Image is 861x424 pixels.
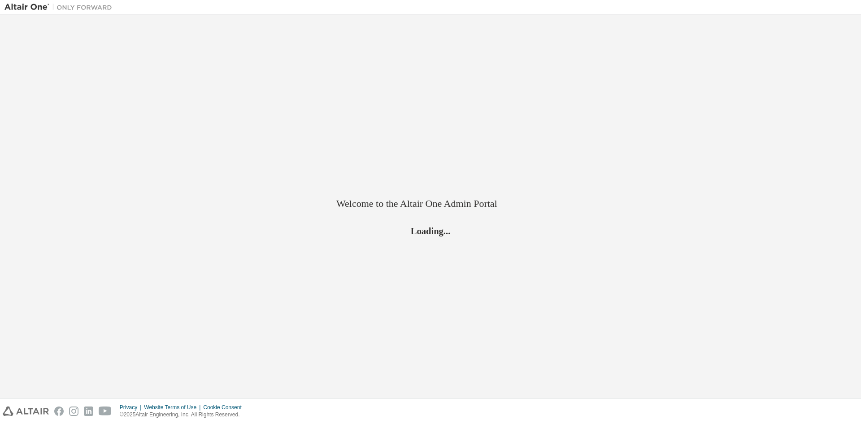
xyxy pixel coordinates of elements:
[69,407,78,416] img: instagram.svg
[120,404,144,411] div: Privacy
[84,407,93,416] img: linkedin.svg
[54,407,64,416] img: facebook.svg
[3,407,49,416] img: altair_logo.svg
[336,197,525,210] h2: Welcome to the Altair One Admin Portal
[203,404,247,411] div: Cookie Consent
[4,3,117,12] img: Altair One
[99,407,112,416] img: youtube.svg
[144,404,203,411] div: Website Terms of Use
[336,225,525,236] h2: Loading...
[120,411,247,419] p: © 2025 Altair Engineering, Inc. All Rights Reserved.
